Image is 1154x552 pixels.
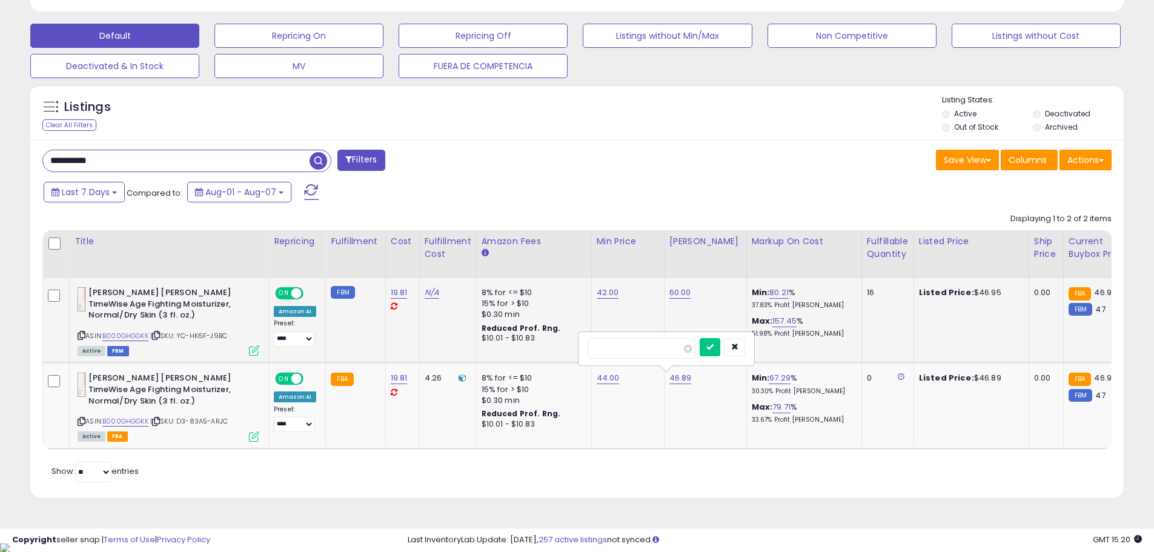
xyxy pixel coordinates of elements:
[150,416,228,426] span: | SKU: D3-83A5-ARJC
[482,419,582,430] div: $10.01 - $10.83
[44,182,125,202] button: Last 7 Days
[1045,122,1078,132] label: Archived
[1093,534,1142,545] span: 2025-08-16 15:20 GMT
[274,405,316,433] div: Preset:
[752,401,773,413] b: Max:
[408,534,1142,546] div: Last InventoryLab Update: [DATE], not synced.
[1045,108,1090,119] label: Deactivated
[107,346,129,356] span: FBM
[752,235,857,248] div: Markup on Cost
[919,235,1024,248] div: Listed Price
[1034,235,1058,261] div: Ship Price
[157,534,210,545] a: Privacy Policy
[769,372,791,384] a: 67.29
[482,395,582,406] div: $0.30 min
[425,235,471,261] div: Fulfillment Cost
[768,24,937,48] button: Non Competitive
[399,24,568,48] button: Repricing Off
[102,416,148,427] a: B000GHGGKK
[30,24,199,48] button: Default
[752,315,773,327] b: Max:
[1010,213,1112,225] div: Displaying 1 to 2 of 2 items
[331,235,380,248] div: Fulfillment
[88,287,236,324] b: [PERSON_NAME] [PERSON_NAME] TimeWise Age Fighting Moisturizer, Normal/Dry Skin (3 fl. oz.)
[936,150,999,170] button: Save View
[482,333,582,344] div: $10.01 - $10.83
[104,534,155,545] a: Terms of Use
[954,108,977,119] label: Active
[1069,287,1091,301] small: FBA
[102,331,148,341] a: B000GHGGKK
[205,186,276,198] span: Aug-01 - Aug-07
[78,373,259,440] div: ASIN:
[337,150,385,171] button: Filters
[1095,390,1105,401] span: 47
[391,372,408,384] a: 19.81
[867,235,909,261] div: Fulfillable Quantity
[51,465,139,477] span: Show: entries
[42,119,96,131] div: Clear All Filters
[752,372,770,384] b: Min:
[952,24,1121,48] button: Listings without Cost
[752,316,852,338] div: %
[597,372,620,384] a: 44.00
[302,288,321,299] span: OFF
[597,235,659,248] div: Min Price
[942,95,1124,106] p: Listing States:
[1069,373,1091,386] small: FBA
[274,306,316,317] div: Amazon AI
[482,248,489,259] small: Amazon Fees.
[669,235,741,248] div: [PERSON_NAME]
[752,416,852,424] p: 33.67% Profit [PERSON_NAME]
[867,287,904,298] div: 16
[302,374,321,384] span: OFF
[482,235,586,248] div: Amazon Fees
[769,287,789,299] a: 80.21
[752,387,852,396] p: 30.30% Profit [PERSON_NAME]
[78,373,85,397] img: 31aRJi9N7qL._SL40_.jpg
[482,384,582,395] div: 15% for > $10
[331,373,353,386] small: FBA
[752,287,852,310] div: %
[62,186,110,198] span: Last 7 Days
[276,288,291,299] span: ON
[919,373,1020,384] div: $46.89
[867,373,904,384] div: 0
[772,401,791,413] a: 79.71
[482,309,582,320] div: $0.30 min
[1094,372,1116,384] span: 46.95
[919,372,974,384] b: Listed Price:
[482,373,582,384] div: 8% for <= $10
[669,287,691,299] a: 60.00
[752,287,770,298] b: Min:
[425,373,467,384] div: 4.26
[919,287,1020,298] div: $46.95
[482,408,561,419] b: Reduced Prof. Rng.
[331,286,354,299] small: FBM
[1094,287,1116,298] span: 46.95
[78,287,85,311] img: 31aRJi9N7qL._SL40_.jpg
[1009,154,1047,166] span: Columns
[399,54,568,78] button: FUERA DE COMPETENCIA
[88,373,236,410] b: [PERSON_NAME] [PERSON_NAME] TimeWise Age Fighting Moisturizer, Normal/Dry Skin (3 fl. oz.)
[274,319,316,347] div: Preset:
[482,287,582,298] div: 8% for <= $10
[64,99,111,116] h5: Listings
[746,230,861,278] th: The percentage added to the cost of goods (COGS) that forms the calculator for Min & Max prices.
[425,287,439,299] a: N/A
[1095,304,1105,315] span: 47
[482,298,582,309] div: 15% for > $10
[1069,303,1092,316] small: FBM
[78,431,105,442] span: All listings currently available for purchase on Amazon
[1034,287,1054,298] div: 0.00
[274,391,316,402] div: Amazon AI
[127,187,182,199] span: Compared to:
[919,287,974,298] b: Listed Price:
[391,287,408,299] a: 19.81
[274,235,320,248] div: Repricing
[752,330,852,338] p: 51.98% Profit [PERSON_NAME]
[78,346,105,356] span: All listings currently available for purchase on Amazon
[539,534,607,545] a: 257 active listings
[954,122,998,132] label: Out of Stock
[187,182,291,202] button: Aug-01 - Aug-07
